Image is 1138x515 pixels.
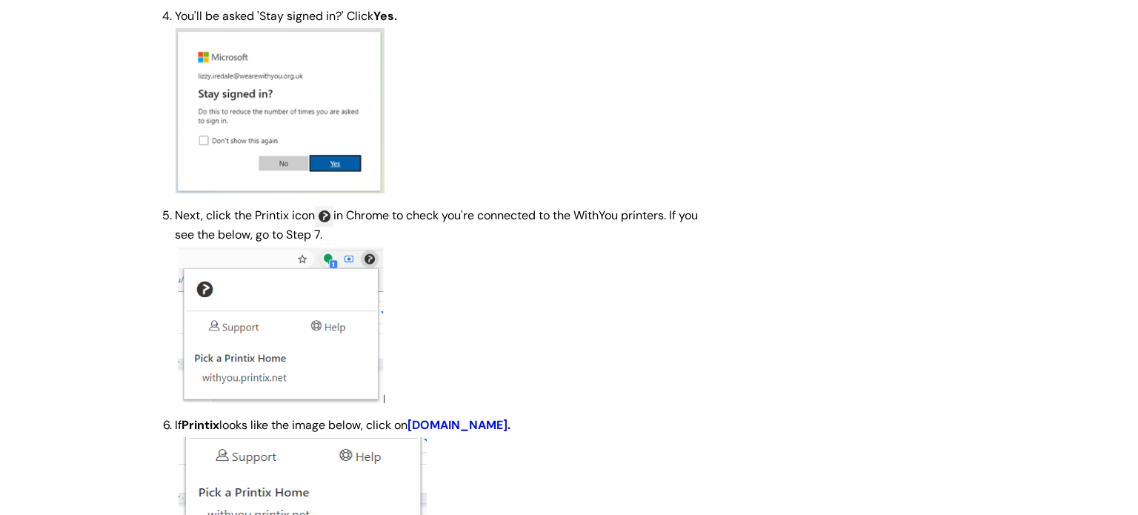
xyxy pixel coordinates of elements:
[175,247,385,403] img: 0KjFkEG_vWksRUjY_LaeE8YWRhbNfN514w.png
[175,28,385,193] img: cv8YwR-WUkUzZUN67yLA2Zo6C78MOsJOxw.png
[182,417,219,433] strong: Printix
[373,8,397,24] strong: Yes.
[175,8,710,193] span: You'll be asked 'Stay signed in?' Click
[407,417,508,433] a: [DOMAIN_NAME]
[175,207,710,403] span: Next, click the Printix icon in Chrome to check you're connected to the WithYou printers. If you ...
[315,206,333,227] img: yLMvuQSw7rmY-VITxRySPgD8PtVVu8O3rA.png
[407,417,510,433] strong: .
